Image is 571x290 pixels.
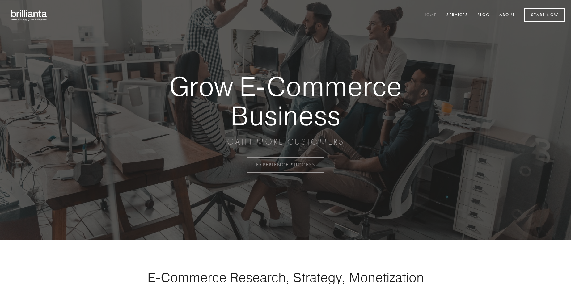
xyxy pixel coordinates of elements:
a: About [495,10,519,20]
h1: E-Commerce Research, Strategy, Monetization [128,270,443,285]
a: Start Now [524,8,565,22]
a: EXPERIENCE SUCCESS [247,157,324,173]
a: Services [442,10,472,20]
a: Blog [473,10,494,20]
p: GAIN MORE CUSTOMERS [148,136,423,147]
img: brillianta - research, strategy, marketing [6,6,53,24]
a: Home [419,10,441,20]
strong: Grow E-Commerce Business [148,72,423,130]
